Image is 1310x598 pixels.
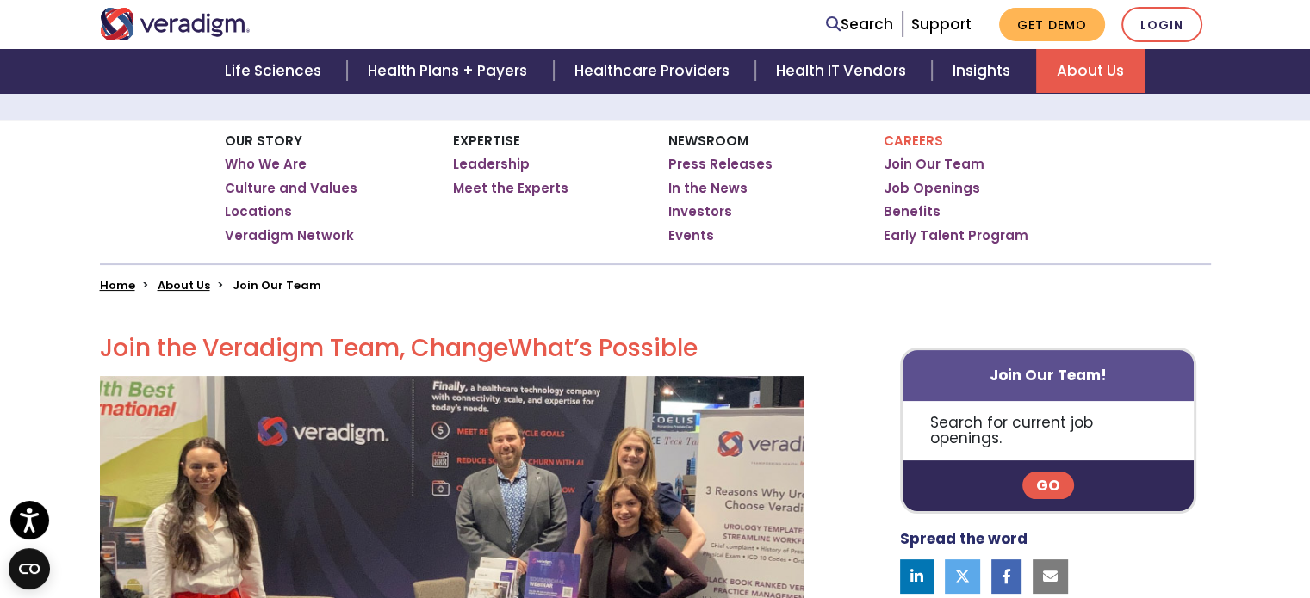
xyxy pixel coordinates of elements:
span: What’s Possible [508,331,698,365]
a: Get Demo [999,8,1105,41]
a: Investors [668,203,732,220]
strong: Spread the word [900,528,1028,549]
a: Veradigm Network [225,227,354,244]
a: Press Releases [668,156,773,173]
a: Meet the Experts [453,180,568,197]
a: Job Openings [884,180,980,197]
h2: Join the Veradigm Team, Change [100,334,804,363]
a: Healthcare Providers [554,49,755,93]
a: Health Plans + Payers [347,49,553,93]
button: Open CMP widget [9,548,50,589]
a: Benefits [884,203,941,220]
a: Support [911,14,972,34]
p: Search for current job openings. [903,401,1195,460]
a: Culture and Values [225,180,357,197]
a: Join Our Team [884,156,984,173]
a: Leadership [453,156,530,173]
a: Home [100,277,135,293]
a: Early Talent Program [884,227,1028,244]
a: About Us [1036,49,1145,93]
a: Who We Are [225,156,307,173]
strong: Join Our Team! [990,365,1107,385]
a: About Us [158,277,210,293]
a: In the News [668,180,748,197]
a: Life Sciences [204,49,347,93]
a: Go [1022,472,1074,499]
a: Events [668,227,714,244]
a: Health IT Vendors [755,49,932,93]
img: Veradigm logo [100,8,251,40]
a: Locations [225,203,292,220]
a: Insights [932,49,1036,93]
a: Search [826,13,893,36]
a: Login [1121,7,1202,42]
